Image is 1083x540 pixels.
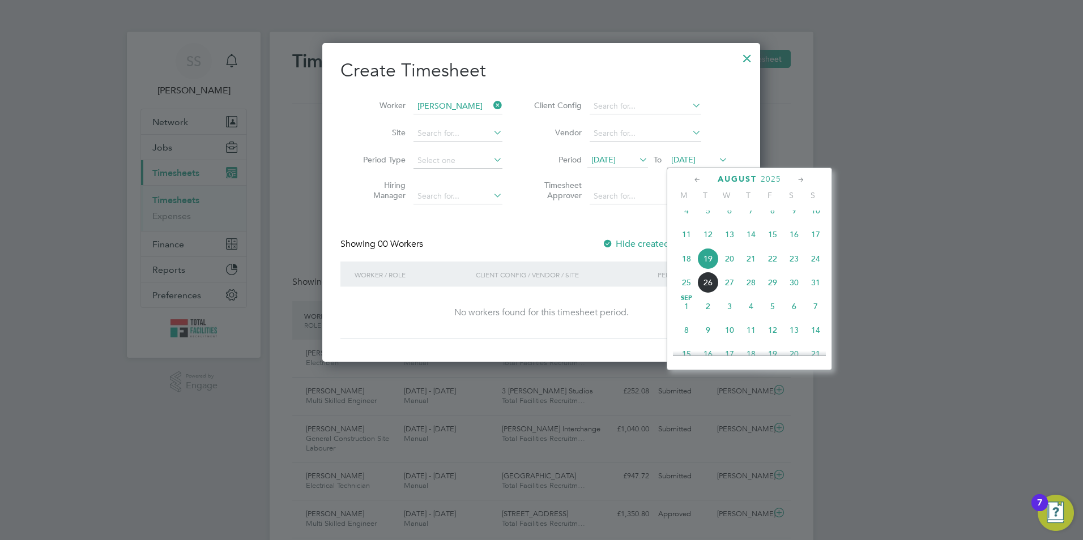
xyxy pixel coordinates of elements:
span: August [718,174,757,184]
span: 31 [805,272,826,293]
label: Site [355,127,406,138]
div: No workers found for this timesheet period. [352,307,731,319]
span: 11 [676,224,697,245]
div: Worker / Role [352,262,473,288]
span: 17 [719,343,740,365]
h2: Create Timesheet [340,59,742,83]
span: 7 [805,295,826,317]
span: 16 [697,343,719,365]
label: Hide created timesheets [602,238,717,250]
label: Vendor [531,127,582,138]
span: S [802,190,824,200]
span: 9 [783,200,805,221]
span: Sep [676,295,697,301]
span: 11 [740,319,762,341]
input: Search for... [413,126,502,142]
label: Timesheet Approver [531,180,582,200]
span: 10 [805,200,826,221]
input: Search for... [413,188,502,204]
span: 5 [697,200,719,221]
span: 9 [697,319,719,341]
span: 20 [719,248,740,269]
span: W [716,190,737,200]
span: 14 [740,224,762,245]
span: 22 [762,248,783,269]
span: T [694,190,716,200]
span: 6 [719,200,740,221]
button: Open Resource Center, 7 new notifications [1038,495,1074,531]
span: 6 [783,295,805,317]
span: 10 [719,319,740,341]
label: Worker [355,100,406,110]
label: Period [531,155,582,165]
span: 8 [762,200,783,221]
span: [DATE] [591,155,616,165]
span: 14 [805,319,826,341]
label: Period Type [355,155,406,165]
div: Period [655,262,731,288]
span: 21 [740,248,762,269]
span: 7 [740,200,762,221]
span: 24 [805,248,826,269]
span: 27 [719,272,740,293]
span: 13 [719,224,740,245]
input: Search for... [590,126,701,142]
span: To [650,152,665,167]
span: 5 [762,295,783,317]
span: 15 [676,343,697,365]
span: 25 [676,272,697,293]
span: 17 [805,224,826,245]
span: 1 [676,295,697,317]
span: 16 [783,224,805,245]
span: 26 [697,272,719,293]
span: 18 [740,343,762,365]
span: 2 [697,295,719,317]
div: Client Config / Vendor / Site [473,262,655,288]
label: Client Config [531,100,582,110]
input: Select one [413,153,502,169]
span: 15 [762,224,783,245]
input: Search for... [590,98,701,114]
label: Hiring Manager [355,180,406,200]
div: Showing [340,238,425,250]
span: 3 [719,295,740,317]
span: F [759,190,781,200]
span: 8 [676,319,697,341]
input: Search for... [413,98,502,114]
input: Search for... [590,188,701,204]
span: S [781,190,802,200]
span: 19 [762,343,783,365]
span: T [737,190,759,200]
span: 18 [676,248,697,269]
span: 30 [783,272,805,293]
span: 28 [740,272,762,293]
span: 29 [762,272,783,293]
span: 4 [740,295,762,317]
span: 00 Workers [378,238,423,250]
div: 7 [1037,503,1042,517]
span: 12 [762,319,783,341]
span: M [673,190,694,200]
span: 23 [783,248,805,269]
span: 13 [783,319,805,341]
span: 12 [697,224,719,245]
span: 20 [783,343,805,365]
span: 4 [676,200,697,221]
span: [DATE] [671,155,696,165]
span: 2025 [761,174,781,184]
span: 21 [805,343,826,365]
span: 19 [697,248,719,269]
